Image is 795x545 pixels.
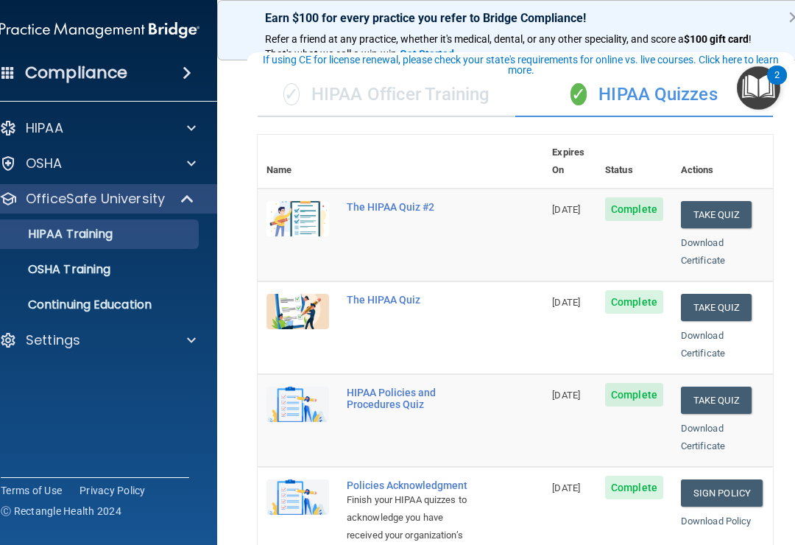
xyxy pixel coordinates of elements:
[26,155,63,172] p: OSHA
[347,387,470,410] div: HIPAA Policies and Procedures Quiz
[1,504,121,518] span: Ⓒ Rectangle Health 2024
[684,33,749,45] strong: $100 gift card
[258,135,338,189] th: Name
[552,390,580,401] span: [DATE]
[347,479,470,491] div: Policies Acknowledgment
[552,204,580,215] span: [DATE]
[737,66,780,110] button: Open Resource Center, 2 new notifications
[681,237,725,266] a: Download Certificate
[247,52,795,77] button: If using CE for license renewal, please check your state's requirements for online vs. live cours...
[543,135,596,189] th: Expires On
[265,33,684,45] span: Refer a friend at any practice, whether it's medical, dental, or any other speciality, and score a
[26,331,80,349] p: Settings
[605,383,663,407] span: Complete
[258,73,515,117] div: HIPAA Officer Training
[283,83,300,105] span: ✓
[400,48,454,60] strong: Get Started
[605,197,663,221] span: Complete
[1,483,62,498] a: Terms of Use
[681,423,725,451] a: Download Certificate
[25,63,127,83] h4: Compliance
[265,11,766,25] p: Earn $100 for every practice you refer to Bridge Compliance!
[249,54,793,75] div: If using CE for license renewal, please check your state's requirements for online vs. live cours...
[552,297,580,308] span: [DATE]
[681,330,725,359] a: Download Certificate
[79,483,146,498] a: Privacy Policy
[681,294,752,321] button: Take Quiz
[570,83,587,105] span: ✓
[596,135,672,189] th: Status
[672,135,773,189] th: Actions
[26,119,63,137] p: HIPAA
[26,190,165,208] p: OfficeSafe University
[681,201,752,228] button: Take Quiz
[400,48,456,60] a: Get Started
[540,440,777,499] iframe: Drift Widget Chat Controller
[681,516,752,527] a: Download Policy
[347,201,470,213] div: The HIPAA Quiz #2
[681,387,752,414] button: Take Quiz
[515,73,773,117] div: HIPAA Quizzes
[774,75,780,94] div: 2
[347,294,470,306] div: The HIPAA Quiz
[605,290,663,314] span: Complete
